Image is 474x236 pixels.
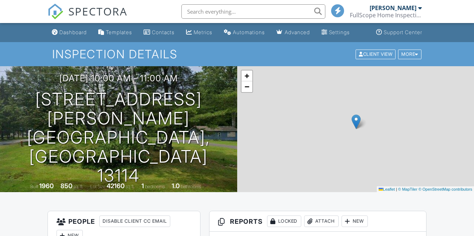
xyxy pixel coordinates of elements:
[398,187,417,191] a: © MapTiler
[329,29,350,35] div: Settings
[39,182,54,190] div: 1960
[107,182,125,190] div: 42160
[241,81,252,92] a: Zoom out
[194,29,212,35] div: Metrics
[244,71,249,80] span: +
[12,90,226,185] h1: [STREET_ADDRESS][PERSON_NAME] [GEOGRAPHIC_DATA], [GEOGRAPHIC_DATA] 13114
[384,29,422,35] div: Support Center
[48,10,127,25] a: SPECTORA
[48,4,63,19] img: The Best Home Inspection Software - Spectora
[398,49,421,59] div: More
[30,184,38,189] span: Built
[370,4,416,12] div: [PERSON_NAME]
[106,29,132,35] div: Templates
[396,187,397,191] span: |
[274,26,313,39] a: Advanced
[49,26,90,39] a: Dashboard
[181,184,201,189] span: bathrooms
[59,29,87,35] div: Dashboard
[152,29,175,35] div: Contacts
[350,12,422,19] div: FullScope Home Inspection Inc
[68,4,127,19] span: SPECTORA
[379,187,395,191] a: Leaflet
[145,184,165,189] span: bedrooms
[356,49,396,59] div: Client View
[342,215,368,227] div: New
[141,26,177,39] a: Contacts
[60,182,72,190] div: 850
[99,215,170,227] div: Disable Client CC Email
[244,82,249,91] span: −
[352,114,361,129] img: Marker
[419,187,472,191] a: © OpenStreetMap contributors
[355,51,397,56] a: Client View
[221,26,268,39] a: Automations (Basic)
[73,184,83,189] span: sq. ft.
[373,26,425,39] a: Support Center
[233,29,265,35] div: Automations
[181,4,325,19] input: Search everything...
[141,182,144,190] div: 1
[285,29,310,35] div: Advanced
[319,26,353,39] a: Settings
[304,215,339,227] div: Attach
[183,26,215,39] a: Metrics
[59,73,178,83] h3: [DATE] 10:00 am - 11:00 am
[172,182,180,190] div: 1.0
[90,184,105,189] span: Lot Size
[126,184,135,189] span: sq.ft.
[267,215,301,227] div: Locked
[209,211,426,232] h3: Reports
[52,48,422,60] h1: Inspection Details
[95,26,135,39] a: Templates
[241,71,252,81] a: Zoom in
